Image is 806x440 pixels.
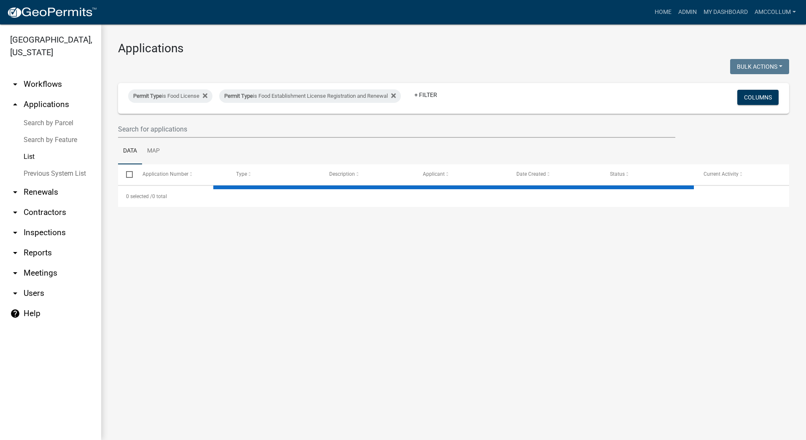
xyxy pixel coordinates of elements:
[423,171,445,177] span: Applicant
[10,288,20,298] i: arrow_drop_down
[219,89,401,103] div: is Food Establishment License Registration and Renewal
[516,171,546,177] span: Date Created
[610,171,625,177] span: Status
[10,309,20,319] i: help
[118,186,789,207] div: 0 total
[118,121,675,138] input: Search for applications
[10,268,20,278] i: arrow_drop_down
[142,138,165,165] a: Map
[700,4,751,20] a: My Dashboard
[696,164,789,185] datatable-header-cell: Current Activity
[126,193,152,199] span: 0 selected /
[751,4,799,20] a: amccollum
[128,89,212,103] div: is Food License
[118,138,142,165] a: Data
[675,4,700,20] a: Admin
[228,164,321,185] datatable-header-cell: Type
[10,79,20,89] i: arrow_drop_down
[10,248,20,258] i: arrow_drop_down
[118,164,134,185] datatable-header-cell: Select
[118,41,789,56] h3: Applications
[651,4,675,20] a: Home
[329,171,355,177] span: Description
[236,171,247,177] span: Type
[224,93,253,99] span: Permit Type
[508,164,602,185] datatable-header-cell: Date Created
[133,93,162,99] span: Permit Type
[134,164,228,185] datatable-header-cell: Application Number
[730,59,789,74] button: Bulk Actions
[737,90,779,105] button: Columns
[10,99,20,110] i: arrow_drop_up
[10,187,20,197] i: arrow_drop_down
[408,87,444,102] a: + Filter
[10,207,20,217] i: arrow_drop_down
[10,228,20,238] i: arrow_drop_down
[704,171,739,177] span: Current Activity
[602,164,696,185] datatable-header-cell: Status
[415,164,508,185] datatable-header-cell: Applicant
[142,171,188,177] span: Application Number
[321,164,415,185] datatable-header-cell: Description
